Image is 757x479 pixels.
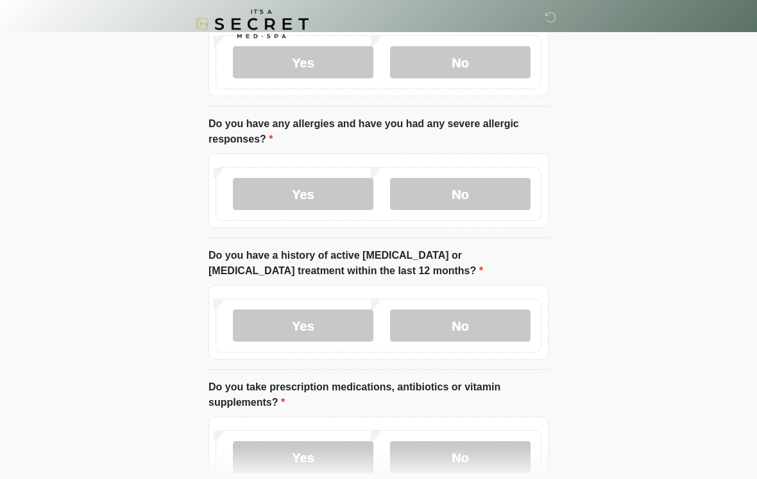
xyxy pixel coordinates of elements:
[233,179,373,211] label: Yes
[196,10,309,39] img: It's A Secret Med Spa Logo
[390,47,531,79] label: No
[208,117,549,148] label: Do you have any allergies and have you had any severe allergic responses?
[208,248,549,279] label: Do you have a history of active [MEDICAL_DATA] or [MEDICAL_DATA] treatment within the last 12 mon...
[208,380,549,411] label: Do you take prescription medications, antibiotics or vitamin supplements?
[233,310,373,342] label: Yes
[390,310,531,342] label: No
[390,179,531,211] label: No
[233,47,373,79] label: Yes
[390,442,531,474] label: No
[233,442,373,474] label: Yes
